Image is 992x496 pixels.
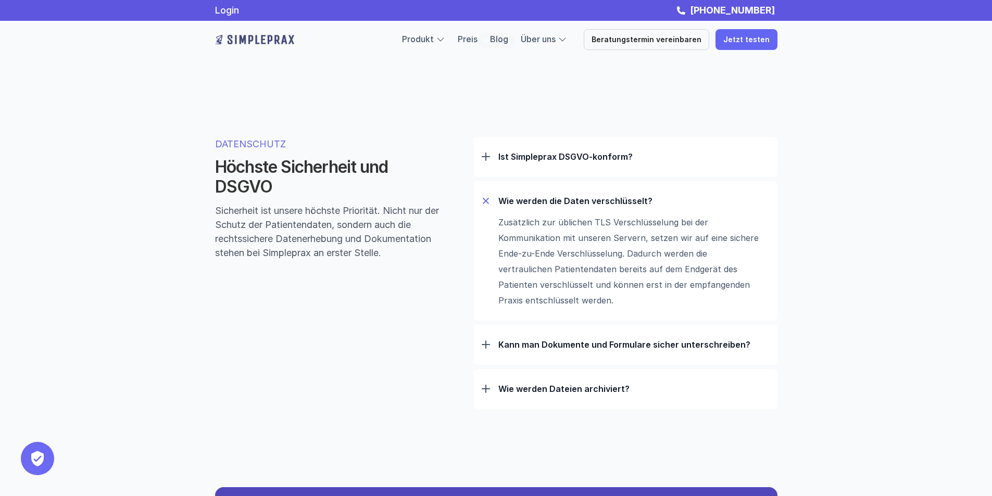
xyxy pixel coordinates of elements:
h2: Höchste Sicherheit und DSGVO [215,157,440,197]
p: Wie werden die Daten verschlüsselt? [498,196,769,206]
strong: [PHONE_NUMBER] [690,5,775,16]
a: Login [215,5,239,16]
a: Produkt [402,34,434,44]
p: DATENSCHUTZ [215,137,440,151]
p: Kann man Dokumente und Formulare sicher unterschreiben? [498,339,769,350]
p: Ist Simpleprax DSGVO-konform? [498,151,769,162]
a: Preis [458,34,478,44]
p: Jetzt testen [723,35,770,44]
a: Blog [490,34,508,44]
a: Über uns [521,34,556,44]
p: Wie werden Dateien archiviert? [498,384,769,394]
a: Beratungstermin vereinbaren [584,29,709,50]
a: [PHONE_NUMBER] [687,5,777,16]
p: Beratungstermin vereinbaren [592,35,701,44]
p: Sicherheit ist unsere höchste Priorität. Nicht nur der Schutz der Patientendaten, sondern auch di... [215,204,440,260]
p: Zusätzlich zur üblichen TLS Verschlüsselung bei der Kommunikation mit unseren Servern, setzen wir... [498,214,759,308]
a: Jetzt testen [715,29,777,50]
